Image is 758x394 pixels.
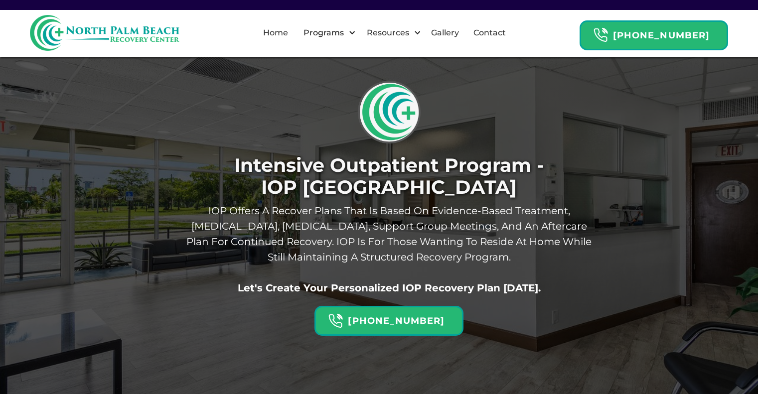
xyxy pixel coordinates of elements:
[358,17,424,49] div: Resources
[593,27,608,43] img: Header Calendar Icons
[238,282,541,294] strong: Let's create your personalized IOP recovery plan [DATE].
[580,15,728,50] a: Header Calendar Icons[PHONE_NUMBER]
[182,203,596,296] p: IOP offers A recover plans that Is Based On evidence-based treatment, [MEDICAL_DATA], [MEDICAL_DA...
[328,313,343,329] img: Header Calendar Icons
[364,27,412,39] div: Resources
[314,301,463,336] a: Header Calendar Icons[PHONE_NUMBER]
[348,315,445,326] strong: [PHONE_NUMBER]
[467,17,512,49] a: Contact
[182,154,596,198] h1: Intensive Outpatient Program - IOP [GEOGRAPHIC_DATA]
[613,30,710,41] strong: [PHONE_NUMBER]
[257,17,294,49] a: Home
[301,27,346,39] div: Programs
[425,17,465,49] a: Gallery
[295,17,358,49] div: Programs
